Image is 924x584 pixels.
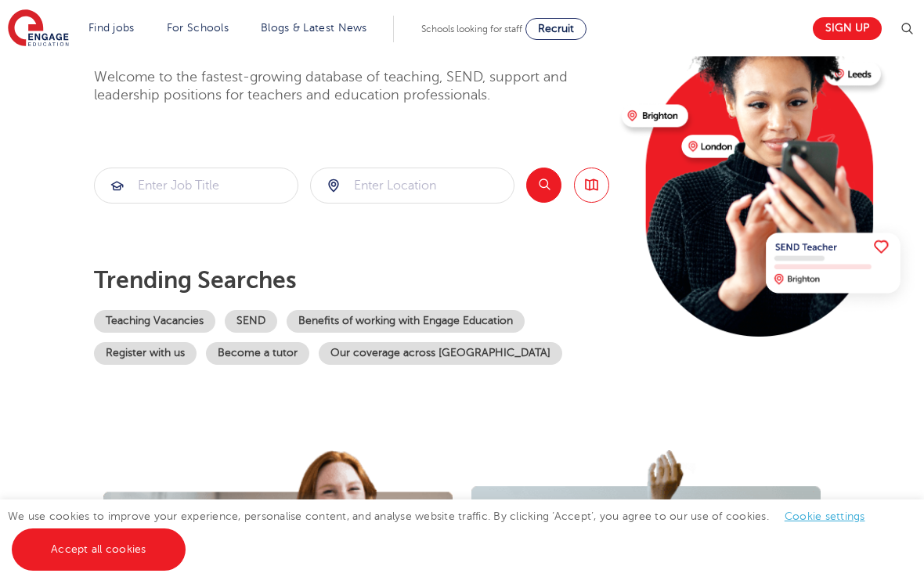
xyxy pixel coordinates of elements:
div: Submit [310,168,514,204]
a: Become a tutor [206,342,309,365]
span: Recruit [538,23,574,34]
a: Our coverage across [GEOGRAPHIC_DATA] [319,342,562,365]
a: Find jobs [88,22,135,34]
a: For Schools [167,22,229,34]
input: Submit [95,168,298,203]
a: Teaching Vacancies [94,310,215,333]
p: Welcome to the fastest-growing database of teaching, SEND, support and leadership positions for t... [94,68,609,105]
span: Schools looking for staff [421,23,522,34]
a: Register with us [94,342,197,365]
a: Sign up [813,17,882,40]
a: Blogs & Latest News [261,22,367,34]
a: Benefits of working with Engage Education [287,310,525,333]
a: Accept all cookies [12,528,186,571]
p: Trending searches [94,266,609,294]
a: SEND [225,310,277,333]
div: Submit [94,168,298,204]
span: We use cookies to improve your experience, personalise content, and analyse website traffic. By c... [8,510,881,555]
a: Recruit [525,18,587,40]
button: Search [526,168,561,203]
input: Submit [311,168,514,203]
a: Cookie settings [785,510,865,522]
img: Engage Education [8,9,69,49]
